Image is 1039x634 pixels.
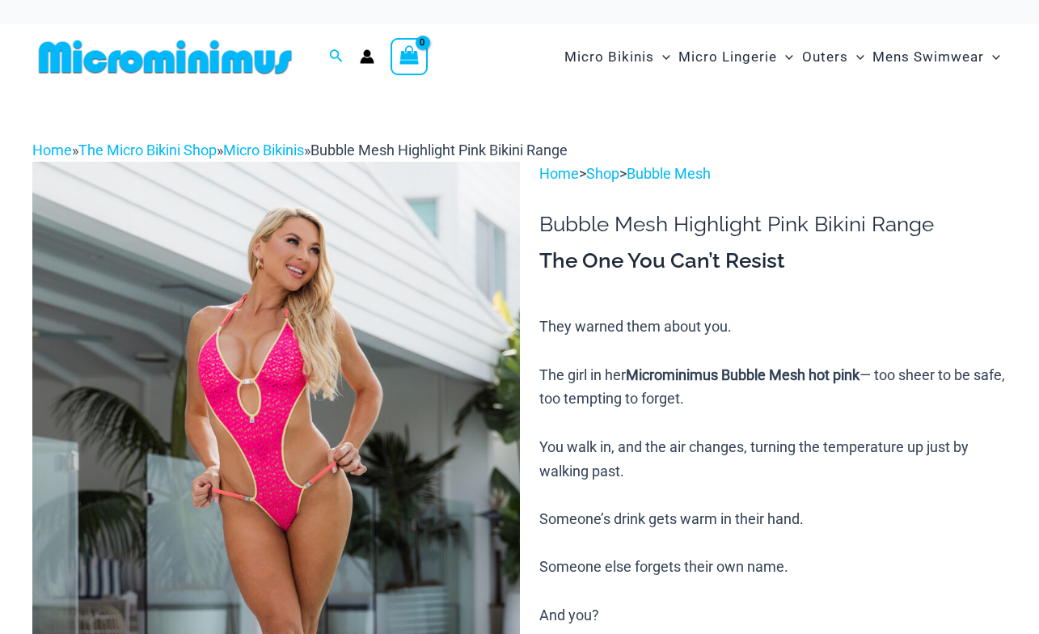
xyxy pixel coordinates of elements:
span: Menu Toggle [848,36,864,78]
a: Micro LingerieMenu ToggleMenu Toggle [674,32,797,82]
span: Mens Swimwear [872,36,984,78]
span: Menu Toggle [984,36,1000,78]
a: Micro Bikinis [223,142,304,158]
a: Account icon link [360,49,374,64]
h3: The One You Can’t Resist [539,247,1007,275]
span: Menu Toggle [654,36,670,78]
span: Micro Bikinis [564,36,654,78]
span: Bubble Mesh Highlight Pink Bikini Range [310,142,568,158]
span: Menu Toggle [777,36,793,78]
a: View Shopping Cart, empty [391,38,428,75]
a: Bubble Mesh [627,165,711,182]
a: OutersMenu ToggleMenu Toggle [798,32,868,82]
a: Home [32,142,72,158]
p: > > [539,162,1007,186]
span: Outers [802,36,848,78]
a: Mens SwimwearMenu ToggleMenu Toggle [868,32,1004,82]
a: Home [539,165,579,182]
nav: Site Navigation [558,30,1007,84]
a: Shop [586,165,619,182]
a: Search icon link [329,47,344,67]
span: Micro Lingerie [678,36,777,78]
img: MM SHOP LOGO FLAT [32,39,298,75]
h1: Bubble Mesh Highlight Pink Bikini Range [539,212,1007,237]
b: Microminimus Bubble Mesh hot pink [626,366,859,383]
span: » » » [32,142,568,158]
a: Micro BikinisMenu ToggleMenu Toggle [560,32,674,82]
a: The Micro Bikini Shop [78,142,217,158]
